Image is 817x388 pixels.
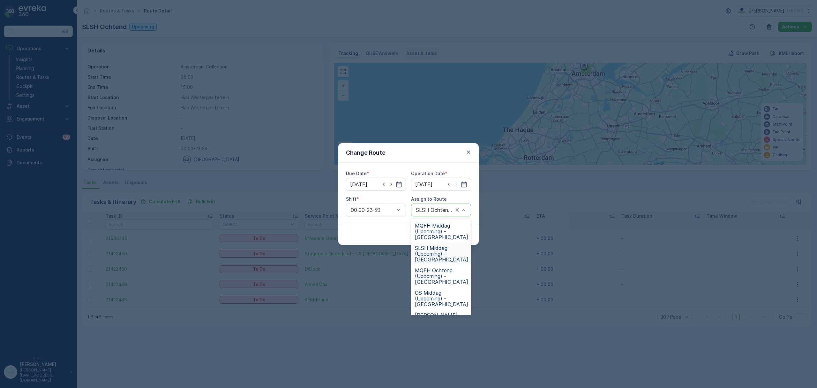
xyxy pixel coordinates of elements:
label: Due Date [346,171,367,176]
input: dd/mm/yyyy [411,178,471,191]
span: OS Middag (Upcoming) - [GEOGRAPHIC_DATA] [415,290,468,307]
p: Change Route [346,148,386,157]
label: Shift [346,196,356,202]
span: MQFH Ochtend (Upcoming) - [GEOGRAPHIC_DATA] [415,268,468,285]
span: SLSH Middag (Upcoming) - [GEOGRAPHIC_DATA] [415,245,468,262]
input: dd/mm/yyyy [346,178,406,191]
span: MQFH Middag (Upcoming) - [GEOGRAPHIC_DATA] [415,223,468,240]
label: Operation Date [411,171,445,176]
span: [PERSON_NAME] (Upcoming) - [GEOGRAPHIC_DATA] [415,312,468,330]
label: Assign to Route [411,196,447,202]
